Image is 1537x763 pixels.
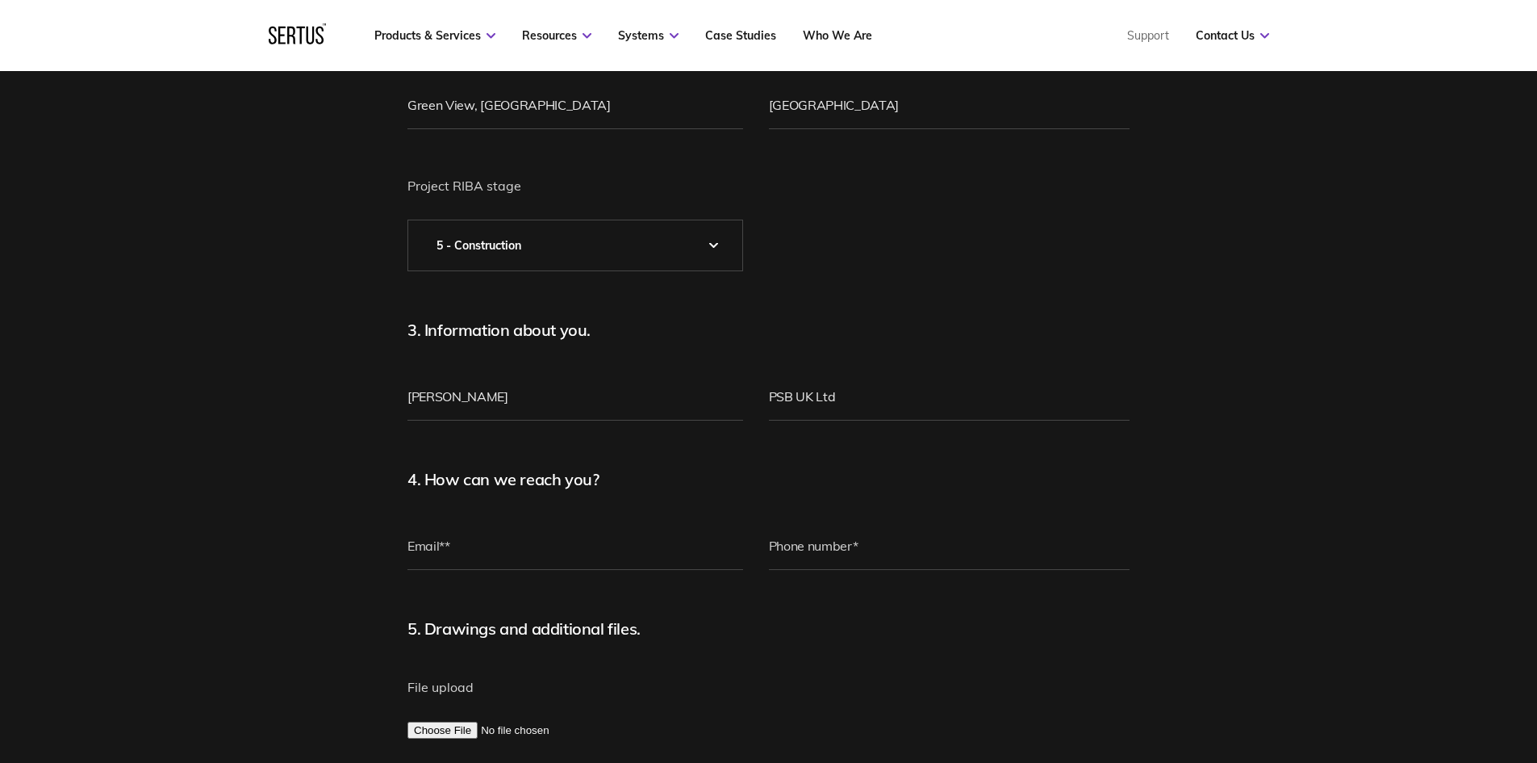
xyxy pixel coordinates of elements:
[769,522,1130,570] input: Phone number*
[407,679,474,695] span: File upload
[803,28,872,43] a: Who We Are
[407,178,521,194] span: Project RIBA stage
[705,28,776,43] a: Case Studies
[407,81,743,129] input: Project name**
[1127,28,1169,43] a: Support
[1196,28,1269,43] a: Contact Us
[407,320,811,340] h2: 3. Information about you.
[618,28,679,43] a: Systems
[407,618,641,639] span: 5. Drawings and additional files.
[522,28,591,43] a: Resources
[1247,576,1537,763] iframe: Chat Widget
[374,28,495,43] a: Products & Services
[407,469,811,489] h2: 4. How can we reach you?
